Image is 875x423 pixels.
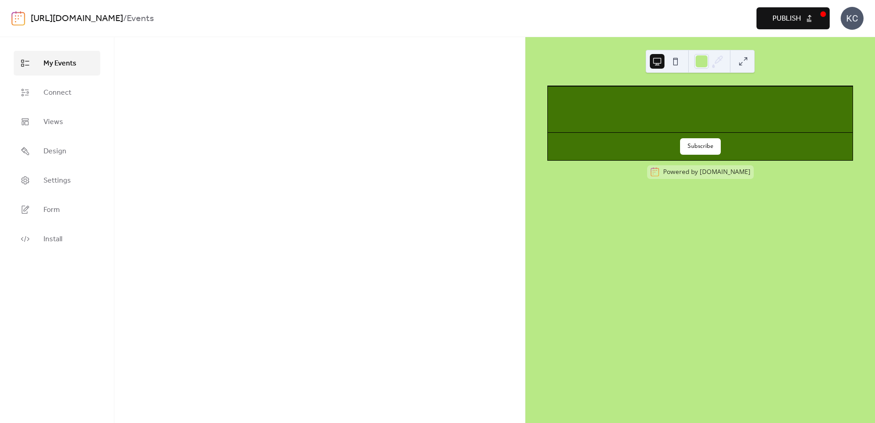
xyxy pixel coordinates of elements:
[14,80,100,105] a: Connect
[43,175,71,186] span: Settings
[841,7,864,30] div: KC
[123,10,127,27] b: /
[14,109,100,134] a: Views
[14,197,100,222] a: Form
[43,234,62,245] span: Install
[11,11,25,26] img: logo
[680,138,721,155] button: Subscribe
[14,139,100,163] a: Design
[43,205,60,216] span: Form
[663,168,751,176] div: Powered by
[14,227,100,251] a: Install
[756,7,830,29] button: Publish
[43,146,66,157] span: Design
[772,13,801,24] span: Publish
[14,51,100,76] a: My Events
[43,58,76,69] span: My Events
[31,10,123,27] a: [URL][DOMAIN_NAME]
[127,10,154,27] b: Events
[14,168,100,193] a: Settings
[43,87,71,98] span: Connect
[43,117,63,128] span: Views
[700,168,751,176] a: [DOMAIN_NAME]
